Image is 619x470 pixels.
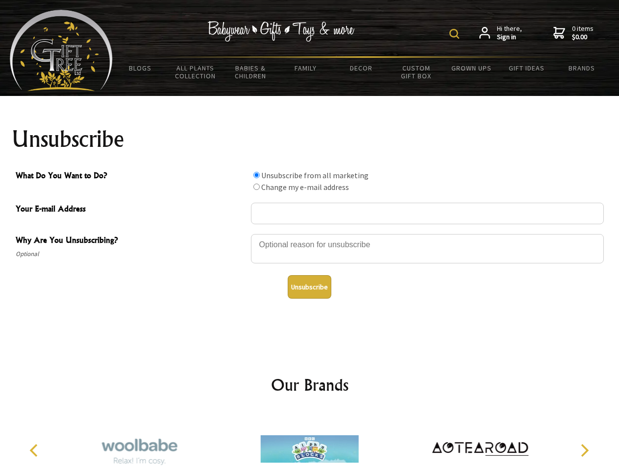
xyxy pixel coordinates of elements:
[573,440,595,461] button: Next
[389,58,444,86] a: Custom Gift Box
[253,172,260,178] input: What Do You Want to Do?
[572,24,594,42] span: 0 items
[553,24,594,42] a: 0 items$0.00
[479,24,522,42] a: Hi there,Sign in
[20,373,600,397] h2: Our Brands
[113,58,168,78] a: BLOGS
[497,33,522,42] strong: Sign in
[16,169,246,184] span: What Do You Want to Do?
[16,234,246,248] span: Why Are You Unsubscribing?
[12,127,608,151] h1: Unsubscribe
[554,58,610,78] a: Brands
[208,21,355,42] img: Babywear - Gifts - Toys & more
[261,182,349,192] label: Change my e-mail address
[278,58,334,78] a: Family
[572,33,594,42] strong: $0.00
[253,184,260,190] input: What Do You Want to Do?
[499,58,554,78] a: Gift Ideas
[168,58,223,86] a: All Plants Collection
[16,248,246,260] span: Optional
[10,10,113,91] img: Babyware - Gifts - Toys and more...
[16,203,246,217] span: Your E-mail Address
[497,24,522,42] span: Hi there,
[449,29,459,39] img: product search
[333,58,389,78] a: Decor
[223,58,278,86] a: Babies & Children
[288,275,331,299] button: Unsubscribe
[251,234,604,263] textarea: Why Are You Unsubscribing?
[261,170,369,180] label: Unsubscribe from all marketing
[25,440,46,461] button: Previous
[251,203,604,224] input: Your E-mail Address
[444,58,499,78] a: Grown Ups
